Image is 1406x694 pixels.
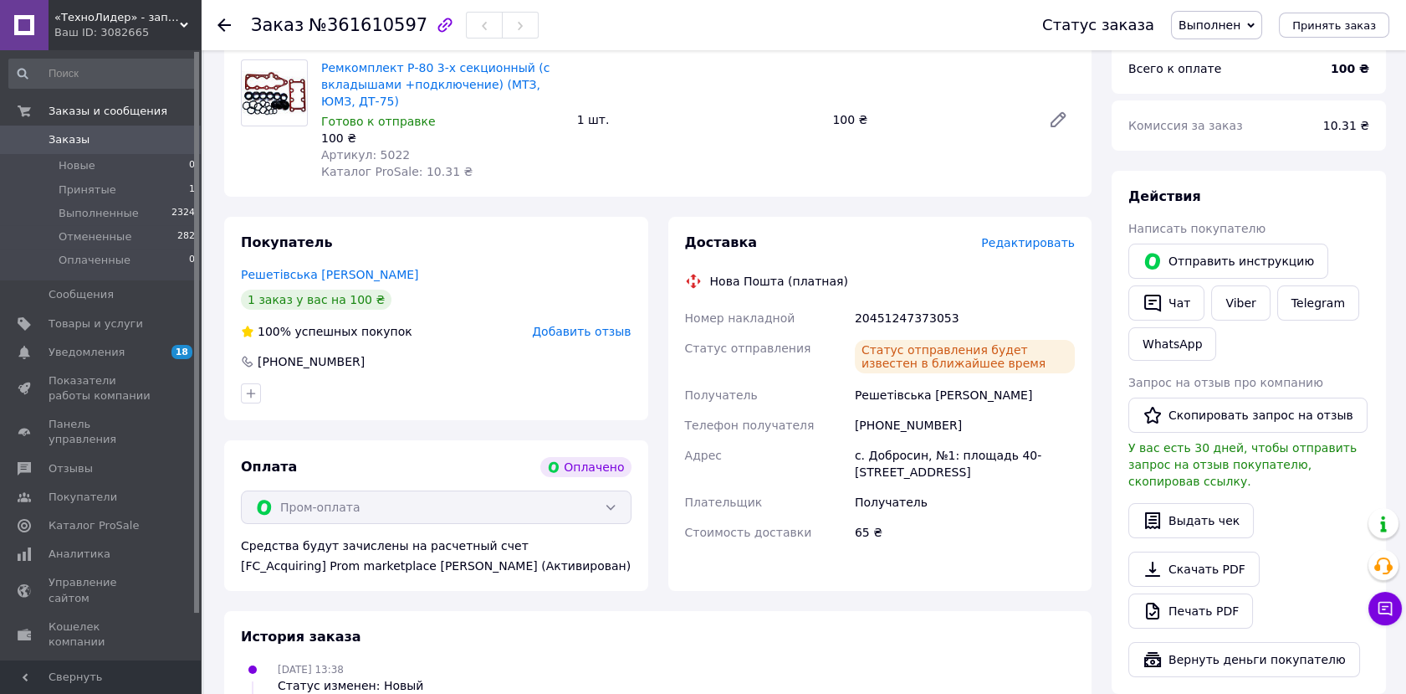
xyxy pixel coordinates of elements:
[49,461,93,476] span: Отзывы
[1128,244,1328,279] button: Отправить инструкцию
[189,158,195,173] span: 0
[241,268,419,281] a: Решетівська [PERSON_NAME]
[321,148,410,162] span: Артикул: 5022
[1128,552,1260,587] a: Скачать PDF
[1292,19,1376,32] span: Принять заказ
[1211,285,1270,321] a: Viber
[217,17,231,33] div: Вернуться назад
[851,517,1078,547] div: 65 ₴
[570,108,826,131] div: 1 шт.
[256,353,366,370] div: [PHONE_NUMBER]
[532,325,631,338] span: Добавить отзыв
[241,629,361,645] span: История заказа
[251,15,304,35] span: Заказ
[321,130,564,147] div: 100 ₴
[8,59,197,89] input: Поиск
[49,417,155,447] span: Панель управления
[685,311,795,325] span: Номер накладной
[59,158,95,173] span: Новые
[49,575,155,605] span: Управление сайтом
[1128,441,1357,488] span: У вас есть 30 дней, чтобы отправить запрос на отзыв покупателю, скопировав ссылку.
[189,182,195,198] span: 1
[1178,18,1240,32] span: Выполнен
[49,619,155,650] span: Кошелек компании
[241,459,297,475] span: Оплата
[1128,62,1221,75] span: Всего к оплате
[1277,285,1359,321] a: Telegram
[1128,188,1201,204] span: Действия
[49,373,155,404] span: Показатели работы компании
[1331,62,1369,75] b: 100 ₴
[981,236,1075,249] span: Редактировать
[49,287,114,302] span: Сообщения
[189,253,195,268] span: 0
[49,132,89,147] span: Заказы
[1368,592,1402,625] button: Чат с покупателем
[851,440,1078,487] div: с. Добросин, №1: площадь 40-[STREET_ADDRESS]
[241,537,631,574] div: Средства будут зачислены на расчетный счет
[851,303,1078,333] div: 20451247373053
[242,71,307,116] img: Ремкомплект Р-80 3-х секционный (с вкладышами +подключение) (МТЗ, ЮМЗ, ДТ-75)
[855,340,1075,373] div: Статус отправления будет известен в ближайшее время
[321,115,436,128] span: Готово к отправке
[685,449,722,462] span: Адрес
[851,487,1078,517] div: Получатель
[685,526,812,539] span: Стоимость доставки
[851,380,1078,410] div: Решетівська [PERSON_NAME]
[54,10,180,25] span: «ТехноЛидер» - запчасти для сельскохозяйственной техники
[540,457,631,477] div: Оплачено
[1128,285,1204,321] button: Чат
[1128,503,1254,538] button: Выдать чек
[1128,327,1216,361] a: WhatsApp
[685,342,811,355] span: Статус отправления
[241,323,412,340] div: успешных покупок
[321,61,550,108] a: Ремкомплект Р-80 3-х секционный (с вкладышами +подключение) (МТЗ, ЮМЗ, ДТ-75)
[171,206,195,221] span: 2324
[1128,376,1323,389] span: Запрос на отзыв про компанию
[177,229,195,244] span: 282
[1042,17,1154,33] div: Статус заказа
[851,410,1078,440] div: [PHONE_NUMBER]
[49,490,117,505] span: Покупатели
[706,273,852,290] div: Нова Пошта (платная)
[59,206,139,221] span: Выполненные
[685,234,758,250] span: Доставка
[241,558,631,574] div: [FC_Acquiring] Prom marketplace [PERSON_NAME] (Активирован)
[171,345,192,359] span: 18
[59,229,131,244] span: Отмененные
[826,108,1035,131] div: 100 ₴
[49,345,125,360] span: Уведомления
[1279,13,1389,38] button: Принять заказ
[278,677,423,694] div: Статус изменен: Новый
[685,496,763,509] span: Плательщик
[1128,119,1243,132] span: Комиссия за заказ
[49,316,143,332] span: Товары и услуги
[1128,222,1265,235] span: Написать покупателю
[49,547,110,562] span: Аналитика
[241,234,332,250] span: Покупатель
[54,25,201,40] div: Ваш ID: 3082665
[59,182,116,198] span: Принятые
[685,388,758,402] span: Получатель
[1041,103,1075,136] a: Редактировать
[278,664,344,676] span: [DATE] 13:38
[59,253,130,268] span: Оплаченные
[49,518,139,533] span: Каталог ProSale
[1128,594,1253,629] a: Печать PDF
[241,290,391,310] div: 1 заказ у вас на 100 ₴
[685,419,815,432] span: Телефон получателя
[1323,119,1369,132] span: 10.31 ₴
[1128,398,1368,433] button: Скопировать запрос на отзыв
[1128,642,1360,677] button: Вернуть деньги покупателю
[49,104,167,119] span: Заказы и сообщения
[321,165,473,178] span: Каталог ProSale: 10.31 ₴
[309,15,427,35] span: №361610597
[258,325,291,338] span: 100%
